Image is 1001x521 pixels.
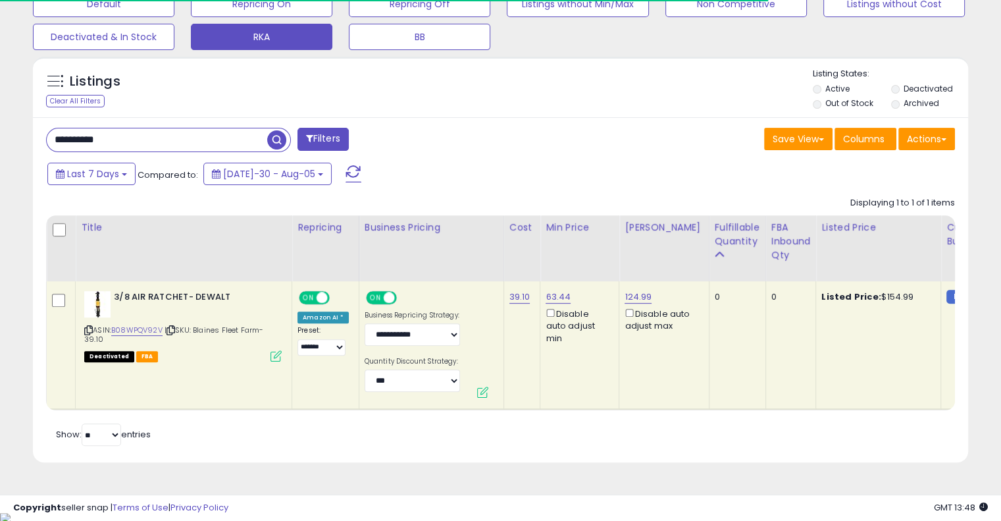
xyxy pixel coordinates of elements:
div: Business Pricing [365,221,498,234]
div: seller snap | | [13,502,228,514]
div: Cost [509,221,535,234]
div: FBA inbound Qty [771,221,811,262]
b: Listed Price: [821,290,881,303]
div: Listed Price [821,221,935,234]
button: Last 7 Days [47,163,136,185]
span: Show: entries [56,428,151,441]
label: Out of Stock [825,97,873,109]
a: B08WPQV92V [111,325,163,336]
a: 124.99 [625,290,652,304]
button: [DATE]-30 - Aug-05 [203,163,332,185]
div: Disable auto adjust min [546,306,609,344]
img: 216Y9qZuNmL._SL40_.jpg [84,291,111,317]
span: Compared to: [138,169,198,181]
div: Repricing [297,221,353,234]
label: Business Repricing Strategy: [365,311,460,320]
div: [PERSON_NAME] [625,221,703,234]
small: FBM [946,290,972,304]
label: Deactivated [903,83,952,94]
a: 63.44 [546,290,571,304]
span: Columns [843,132,885,146]
button: Save View [764,128,833,150]
button: Filters [297,128,349,151]
label: Active [825,83,850,94]
span: OFF [394,292,415,304]
span: OFF [328,292,349,304]
button: RKA [191,24,332,50]
button: Deactivated & In Stock [33,24,174,50]
div: $154.99 [821,291,931,303]
label: Quantity Discount Strategy: [365,357,460,366]
b: 3/8 AIR RATCHET- DEWALT [114,291,274,307]
div: Amazon AI * [297,312,349,323]
div: Fulfillable Quantity [715,221,760,248]
a: Privacy Policy [170,501,228,514]
span: | SKU: Blaines Fleet Farm-39.10 [84,325,263,344]
div: Min Price [546,221,613,234]
div: Preset: [297,326,349,356]
strong: Copyright [13,501,61,514]
span: FBA [136,351,159,362]
span: Last 7 Days [67,167,119,180]
a: 39.10 [509,290,530,304]
button: Columns [834,128,896,150]
div: Disable auto adjust max [625,306,698,332]
p: Listing States: [813,68,968,80]
div: ASIN: [84,291,282,360]
span: [DATE]-30 - Aug-05 [223,167,315,180]
span: ON [367,292,384,304]
div: Clear All Filters [46,95,105,107]
div: Displaying 1 to 1 of 1 items [850,197,955,209]
span: All listings that are unavailable for purchase on Amazon for any reason other than out-of-stock [84,351,134,362]
span: 2025-08-14 13:48 GMT [934,501,988,514]
button: BB [349,24,490,50]
div: Title [81,221,286,234]
div: 0 [771,291,806,303]
a: Terms of Use [113,501,168,514]
div: 0 [715,291,756,303]
h5: Listings [70,72,120,91]
label: Archived [903,97,938,109]
span: ON [300,292,317,304]
button: Actions [898,128,955,150]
